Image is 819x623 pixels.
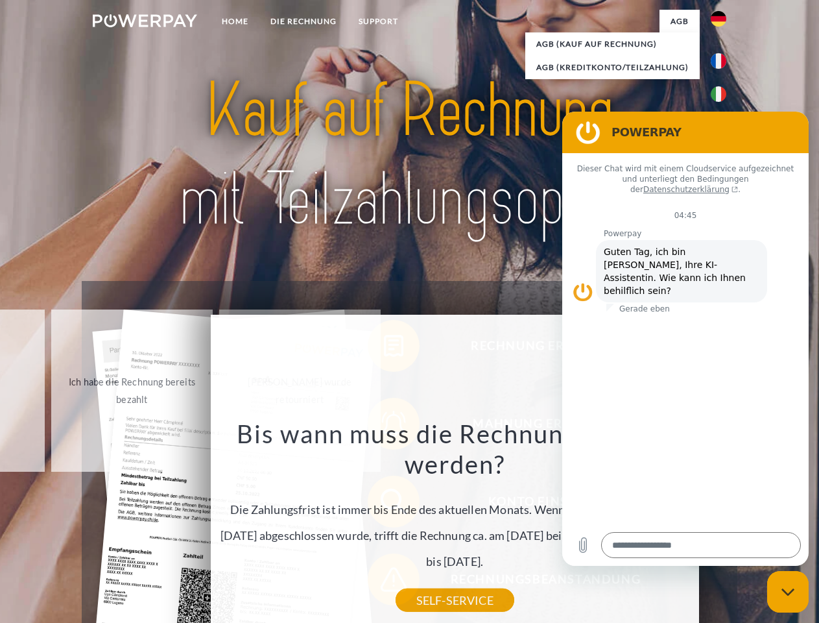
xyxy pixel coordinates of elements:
div: Die Zahlungsfrist ist immer bis Ende des aktuellen Monats. Wenn die Bestellung z.B. am [DATE] abg... [218,418,691,600]
a: agb [659,10,700,33]
a: AGB (Kauf auf Rechnung) [525,32,700,56]
h3: Bis wann muss die Rechnung bezahlt werden? [218,418,691,480]
iframe: Schaltfläche zum Öffnen des Messaging-Fensters; Konversation läuft [767,571,809,613]
a: AGB (Kreditkonto/Teilzahlung) [525,56,700,79]
img: title-powerpay_de.svg [124,62,695,249]
img: fr [711,53,726,69]
a: DIE RECHNUNG [259,10,348,33]
div: Ich habe die Rechnung bereits bezahlt [59,373,205,408]
img: it [711,86,726,102]
img: logo-powerpay-white.svg [93,14,197,27]
a: Home [211,10,259,33]
a: SUPPORT [348,10,409,33]
img: de [711,11,726,27]
iframe: Messaging-Fenster [562,112,809,566]
a: SELF-SERVICE [396,589,514,612]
